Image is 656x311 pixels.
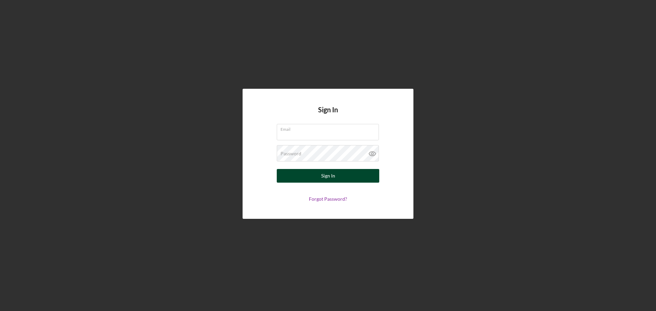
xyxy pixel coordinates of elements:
[277,169,379,183] button: Sign In
[309,196,347,202] a: Forgot Password?
[318,106,338,124] h4: Sign In
[281,151,301,156] label: Password
[321,169,335,183] div: Sign In
[281,124,379,132] label: Email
